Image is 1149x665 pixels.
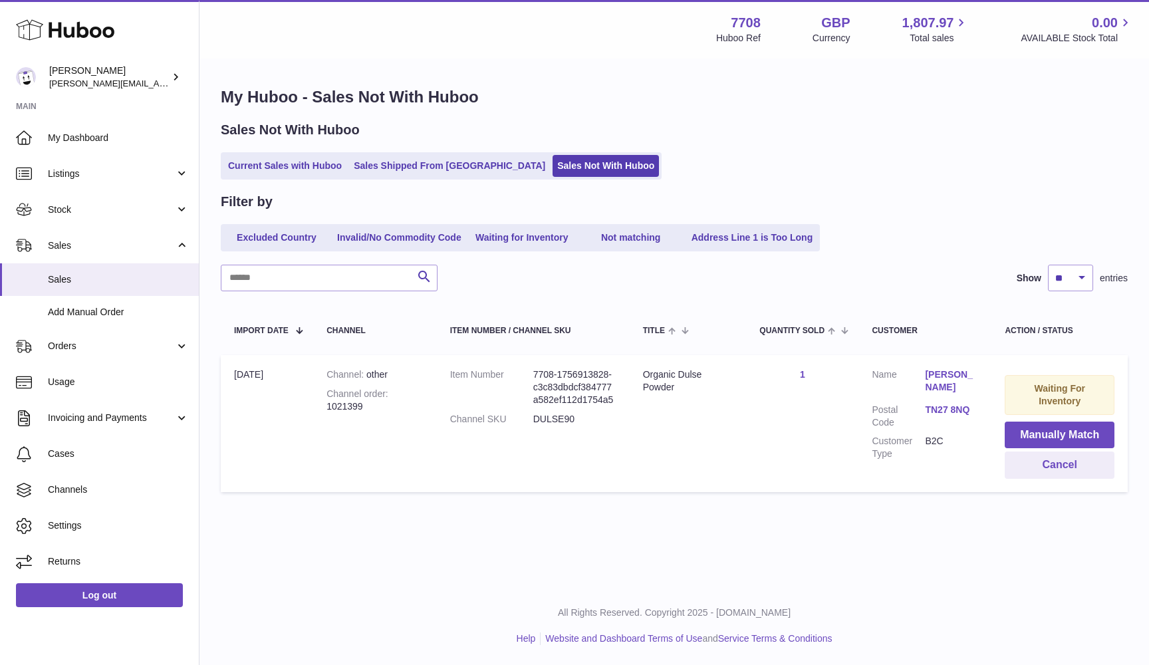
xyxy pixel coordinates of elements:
h2: Filter by [221,193,273,211]
a: Address Line 1 is Too Long [687,227,818,249]
div: Item Number / Channel SKU [450,327,616,335]
span: Sales [48,273,189,286]
strong: 7708 [731,14,761,32]
a: Waiting for Inventory [469,227,575,249]
button: Manually Match [1005,422,1114,449]
h2: Sales Not With Huboo [221,121,360,139]
li: and [541,632,832,645]
dt: Item Number [450,368,533,406]
a: 0.00 AVAILABLE Stock Total [1021,14,1133,45]
a: Invalid/No Commodity Code [332,227,466,249]
span: Quantity Sold [759,327,825,335]
div: Action / Status [1005,327,1114,335]
div: Channel [326,327,424,335]
dt: Channel SKU [450,413,533,426]
a: Help [517,633,536,644]
span: Channels [48,483,189,496]
h1: My Huboo - Sales Not With Huboo [221,86,1128,108]
span: [PERSON_NAME][EMAIL_ADDRESS][DOMAIN_NAME] [49,78,267,88]
a: Sales Shipped From [GEOGRAPHIC_DATA] [349,155,550,177]
span: Orders [48,340,175,352]
span: 1,807.97 [902,14,954,32]
a: Current Sales with Huboo [223,155,346,177]
span: AVAILABLE Stock Total [1021,32,1133,45]
span: Invoicing and Payments [48,412,175,424]
a: Website and Dashboard Terms of Use [545,633,702,644]
a: [PERSON_NAME] [925,368,978,394]
div: Organic Dulse Powder [643,368,733,394]
div: Currency [813,32,850,45]
span: Listings [48,168,175,180]
span: Returns [48,555,189,568]
td: [DATE] [221,355,313,492]
div: [PERSON_NAME] [49,65,169,90]
img: victor@erbology.co [16,67,36,87]
dd: B2C [925,435,978,460]
span: Settings [48,519,189,532]
span: Title [643,327,665,335]
a: Not matching [578,227,684,249]
dt: Postal Code [872,404,925,429]
div: Customer [872,327,978,335]
span: My Dashboard [48,132,189,144]
strong: Waiting For Inventory [1034,383,1085,406]
a: Service Terms & Conditions [718,633,832,644]
dt: Name [872,368,925,397]
dd: DULSE90 [533,413,616,426]
span: Total sales [910,32,969,45]
a: Excluded Country [223,227,330,249]
span: Stock [48,203,175,216]
a: 1,807.97 Total sales [902,14,969,45]
span: Import date [234,327,289,335]
span: Usage [48,376,189,388]
span: Cases [48,448,189,460]
span: Sales [48,239,175,252]
a: TN27 8NQ [925,404,978,416]
dd: 7708-1756913828-c3c83dbdcf384777a582ef112d1754a5 [533,368,616,406]
strong: Channel [326,369,366,380]
strong: GBP [821,14,850,32]
p: All Rights Reserved. Copyright 2025 - [DOMAIN_NAME] [210,606,1138,619]
div: Huboo Ref [716,32,761,45]
label: Show [1017,272,1041,285]
a: Sales Not With Huboo [553,155,659,177]
span: Add Manual Order [48,306,189,319]
a: 1 [800,369,805,380]
dt: Customer Type [872,435,925,460]
strong: Channel order [326,388,388,399]
div: 1021399 [326,388,424,413]
span: entries [1100,272,1128,285]
button: Cancel [1005,452,1114,479]
div: other [326,368,424,381]
span: 0.00 [1092,14,1118,32]
a: Log out [16,583,183,607]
